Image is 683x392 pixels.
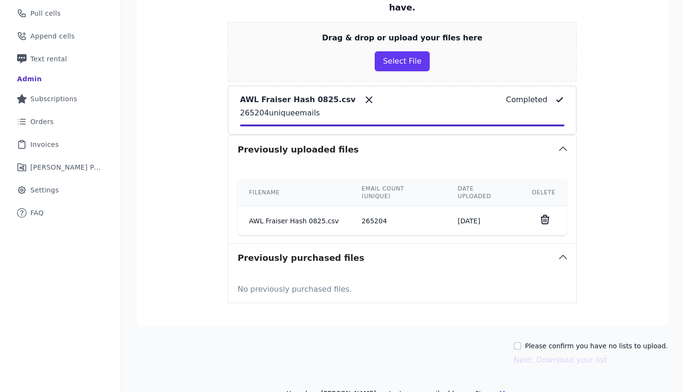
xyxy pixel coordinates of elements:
a: Settings [8,180,113,201]
a: [PERSON_NAME] Performance [8,157,113,178]
a: Pull cells [8,3,113,24]
h3: Previously purchased files [238,251,364,265]
td: AWL Fraiser Hash 0825.csv [238,206,350,236]
th: Date uploaded [446,179,520,206]
span: Invoices [30,140,59,149]
td: 265204 [350,206,446,236]
div: Admin [17,74,42,84]
td: [DATE] [446,206,520,236]
th: Email count (unique) [350,179,446,206]
span: Subscriptions [30,94,77,104]
th: Delete [520,179,567,206]
p: Drag & drop or upload your files here [322,32,482,44]
p: AWL Fraiser Hash 0825.csv [240,94,356,105]
label: Please confirm you have no lists to upload. [525,341,668,351]
a: Subscriptions [8,88,113,109]
span: Append cells [30,31,75,41]
button: Previously uploaded files [228,135,576,164]
p: 265204 unique emails [240,107,564,119]
h3: Previously uploaded files [238,143,359,156]
button: Next: Download your list [514,354,607,366]
th: Filename [238,179,350,206]
span: Orders [30,117,54,126]
p: Completed [506,94,547,105]
a: Invoices [8,134,113,155]
a: Orders [8,111,113,132]
a: Text rental [8,48,113,69]
span: Text rental [30,54,67,64]
button: Previously purchased files [228,244,576,272]
span: FAQ [30,208,44,218]
span: Settings [30,185,59,195]
p: No previously purchased files. [238,280,567,295]
span: [PERSON_NAME] Performance [30,163,102,172]
button: Select File [375,51,429,71]
a: Append cells [8,26,113,47]
span: Pull cells [30,9,61,18]
a: FAQ [8,202,113,223]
